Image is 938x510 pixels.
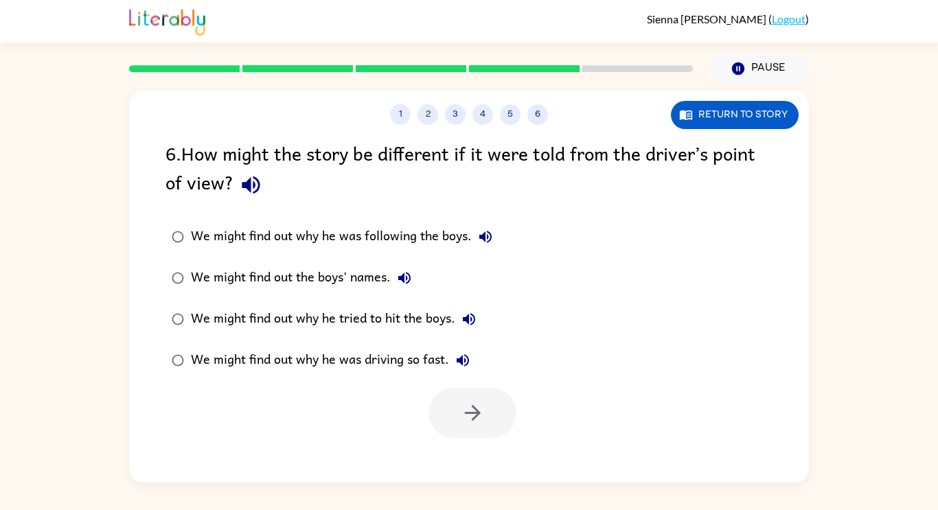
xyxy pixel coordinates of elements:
[191,223,499,251] div: We might find out why he was following the boys.
[709,53,809,84] button: Pause
[472,223,499,251] button: We might find out why he was following the boys.
[647,12,809,25] div: ( )
[191,264,418,292] div: We might find out the boys' names.
[129,5,205,36] img: Literably
[647,12,768,25] span: Sienna [PERSON_NAME]
[191,347,477,374] div: We might find out why he was driving so fast.
[417,104,438,125] button: 2
[671,101,799,129] button: Return to story
[772,12,805,25] a: Logout
[455,305,483,333] button: We might find out why he tried to hit the boys.
[391,264,418,292] button: We might find out the boys' names.
[449,347,477,374] button: We might find out why he was driving so fast.
[390,104,411,125] button: 1
[472,104,493,125] button: 4
[165,139,773,202] div: 6 . How might the story be different if it were told from the driver’s point of view?
[191,305,483,333] div: We might find out why he tried to hit the boys.
[500,104,521,125] button: 5
[527,104,548,125] button: 6
[445,104,466,125] button: 3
